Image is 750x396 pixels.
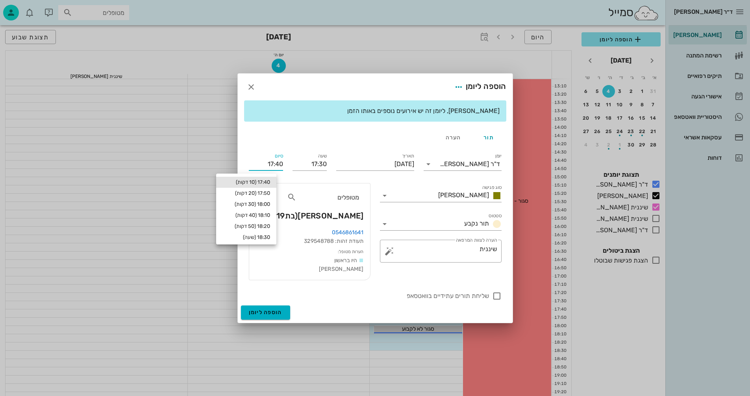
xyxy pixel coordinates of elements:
[222,234,270,241] div: 18:30 (שעה)
[482,185,502,191] label: סוג פגישה
[256,237,364,246] div: תעודת זהות: 329548788
[318,153,327,159] label: שעה
[249,309,282,316] span: הוספה ליומן
[222,190,270,196] div: 17:50 (20 דקות)
[274,211,298,220] span: (בת )
[424,158,502,170] div: יומןד"ר [PERSON_NAME]
[319,257,363,272] span: היו בראשון [PERSON_NAME]
[338,249,363,254] small: הערות מטופל:
[222,212,270,218] div: 18:10 (40 דקות)
[495,153,502,159] label: יומן
[440,161,500,168] div: ד"ר [PERSON_NAME]
[380,189,502,202] div: סוג פגישה[PERSON_NAME]
[489,213,502,219] label: סטטוס
[222,223,270,229] div: 18:20 (50 דקות)
[464,220,489,227] span: תור נקבע
[452,80,506,94] div: הוספה ליומן
[456,237,496,243] label: הערה לצוות המרפאה
[332,229,364,236] a: 0546861641
[471,128,506,147] div: תור
[347,107,500,115] span: [PERSON_NAME], ליומן זה יש אירועים נוספים באותו הזמן
[380,218,502,230] div: סטטוסתור נקבע
[249,158,283,170] input: 00:00
[276,211,285,220] span: 19
[402,153,414,159] label: תאריך
[241,305,290,320] button: הוספה ליומן
[222,201,270,207] div: 18:00 (30 דקות)
[222,179,270,185] div: 17:40 (10 דקות)
[249,292,489,300] label: שליחת תורים עתידיים בוואטסאפ
[438,191,489,199] span: [PERSON_NAME]
[275,153,283,159] label: סיום
[274,209,364,222] span: [PERSON_NAME]
[435,128,471,147] div: הערה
